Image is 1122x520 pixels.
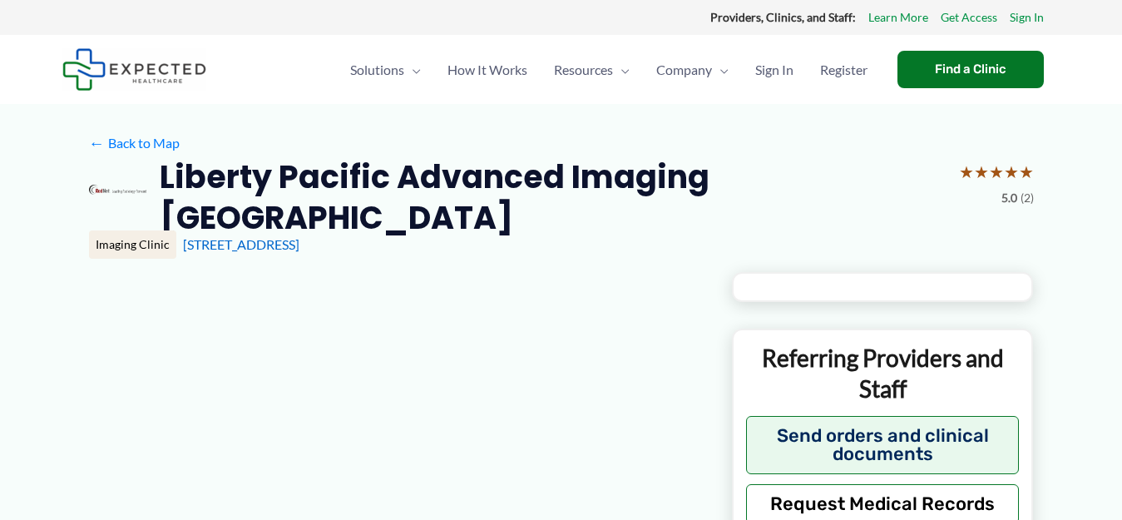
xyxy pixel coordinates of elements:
[959,156,974,187] span: ★
[554,41,613,99] span: Resources
[746,343,1020,404] p: Referring Providers and Staff
[710,10,856,24] strong: Providers, Clinics, and Staff:
[337,41,434,99] a: SolutionsMenu Toggle
[712,41,729,99] span: Menu Toggle
[1021,187,1034,209] span: (2)
[941,7,997,28] a: Get Access
[434,41,541,99] a: How It Works
[447,41,527,99] span: How It Works
[755,41,793,99] span: Sign In
[868,7,928,28] a: Learn More
[62,48,206,91] img: Expected Healthcare Logo - side, dark font, small
[1004,156,1019,187] span: ★
[89,131,180,156] a: ←Back to Map
[742,41,807,99] a: Sign In
[160,156,946,239] h2: Liberty Pacific Advanced Imaging [GEOGRAPHIC_DATA]
[989,156,1004,187] span: ★
[974,156,989,187] span: ★
[1019,156,1034,187] span: ★
[807,41,881,99] a: Register
[656,41,712,99] span: Company
[541,41,643,99] a: ResourcesMenu Toggle
[746,416,1020,474] button: Send orders and clinical documents
[337,41,881,99] nav: Primary Site Navigation
[89,230,176,259] div: Imaging Clinic
[897,51,1044,88] a: Find a Clinic
[350,41,404,99] span: Solutions
[1001,187,1017,209] span: 5.0
[183,236,299,252] a: [STREET_ADDRESS]
[89,135,105,151] span: ←
[1010,7,1044,28] a: Sign In
[643,41,742,99] a: CompanyMenu Toggle
[820,41,867,99] span: Register
[404,41,421,99] span: Menu Toggle
[613,41,630,99] span: Menu Toggle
